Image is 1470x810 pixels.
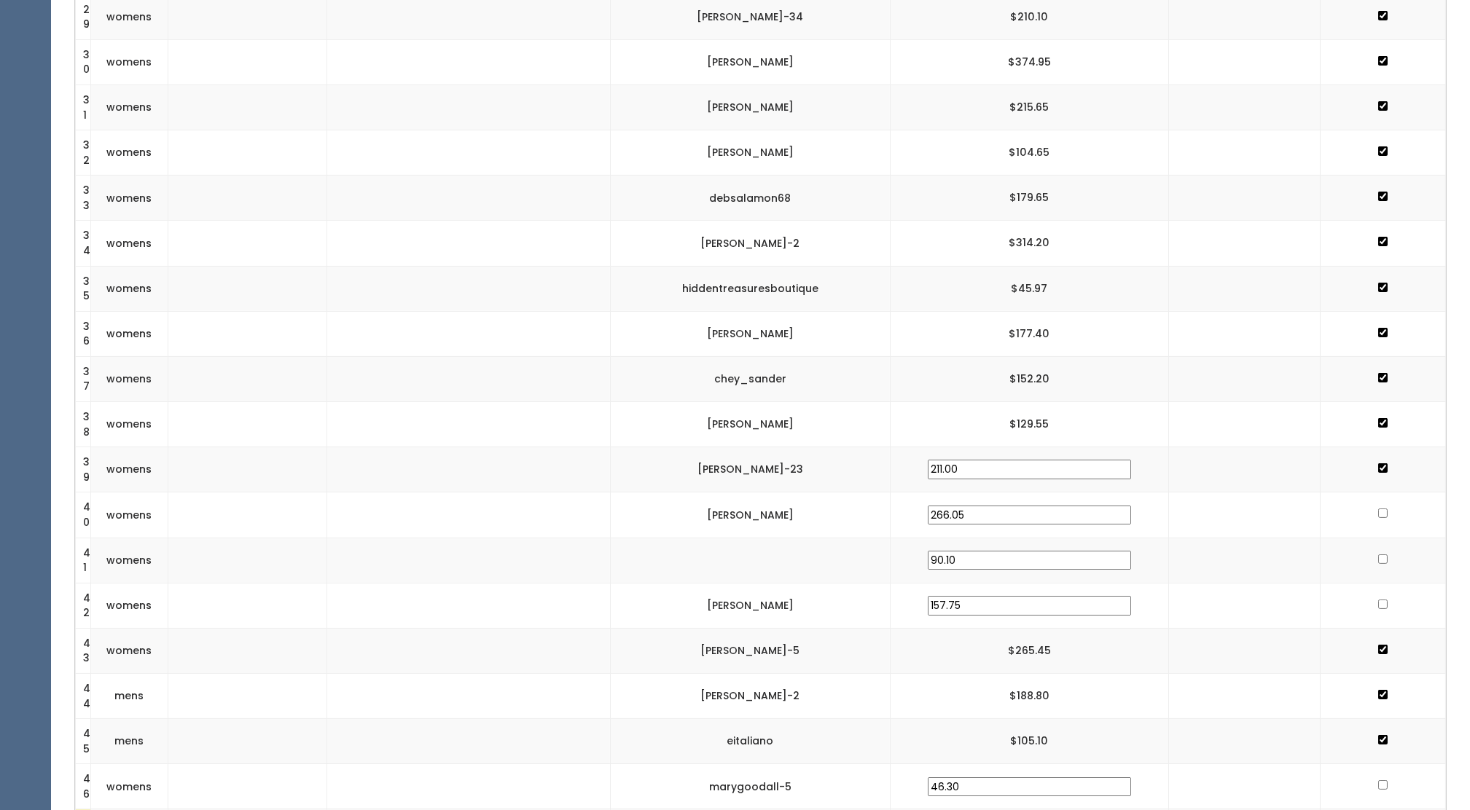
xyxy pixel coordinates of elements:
td: [PERSON_NAME]-23 [610,447,890,492]
td: [PERSON_NAME] [610,583,890,628]
td: womens [91,39,168,84]
td: [PERSON_NAME]-5 [610,628,890,673]
td: womens [91,402,168,447]
td: womens [91,176,168,221]
td: 31 [76,84,91,130]
td: 35 [76,266,91,311]
td: [PERSON_NAME] [610,492,890,538]
td: 33 [76,176,91,221]
td: $215.65 [890,84,1168,130]
td: [PERSON_NAME] [610,311,890,356]
td: 30 [76,39,91,84]
td: [PERSON_NAME]-2 [610,673,890,718]
td: [PERSON_NAME]-2 [610,221,890,266]
td: womens [91,764,168,809]
td: 39 [76,447,91,492]
td: debsalamon68 [610,176,890,221]
td: $129.55 [890,402,1168,447]
td: 43 [76,628,91,673]
td: womens [91,130,168,176]
td: $314.20 [890,221,1168,266]
td: $374.95 [890,39,1168,84]
td: womens [91,583,168,628]
td: [PERSON_NAME] [610,39,890,84]
td: $188.80 [890,673,1168,718]
td: $45.97 [890,266,1168,311]
td: $265.45 [890,628,1168,673]
td: [PERSON_NAME] [610,84,890,130]
td: womens [91,84,168,130]
td: 34 [76,221,91,266]
td: womens [91,538,168,583]
td: womens [91,628,168,673]
td: $104.65 [890,130,1168,176]
td: mens [91,673,168,718]
td: 36 [76,311,91,356]
td: womens [91,492,168,538]
td: 37 [76,356,91,401]
td: $152.20 [890,356,1168,401]
td: 42 [76,583,91,628]
td: 40 [76,492,91,538]
td: marygoodall-5 [610,764,890,809]
td: 45 [76,719,91,764]
td: 46 [76,764,91,809]
td: mens [91,719,168,764]
td: chey_sander [610,356,890,401]
td: 38 [76,402,91,447]
td: womens [91,266,168,311]
td: eitaliano [610,719,890,764]
td: [PERSON_NAME] [610,130,890,176]
td: 32 [76,130,91,176]
td: womens [91,221,168,266]
td: [PERSON_NAME] [610,402,890,447]
td: womens [91,311,168,356]
td: 44 [76,673,91,718]
td: hiddentreasuresboutique [610,266,890,311]
td: womens [91,356,168,401]
td: womens [91,447,168,492]
td: 41 [76,538,91,583]
td: $179.65 [890,176,1168,221]
td: $105.10 [890,719,1168,764]
td: $177.40 [890,311,1168,356]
